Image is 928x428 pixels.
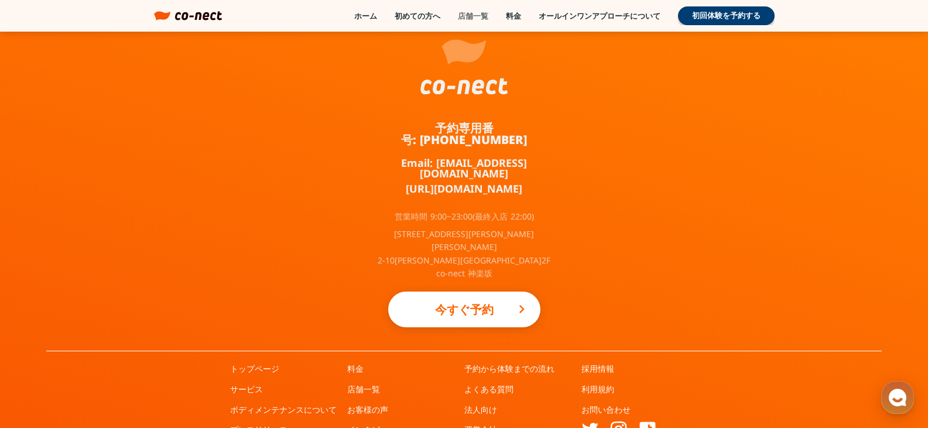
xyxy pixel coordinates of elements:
a: ボディメンテナンスについて [230,404,337,416]
a: 法人向け [464,404,497,416]
a: 利用規約 [581,384,614,395]
a: サービス [230,384,263,395]
a: 料金 [347,363,364,375]
span: ホーム [30,348,51,358]
a: チャット [77,331,151,360]
a: お問い合わせ [581,404,631,416]
a: Email: [EMAIL_ADDRESS][DOMAIN_NAME] [376,157,552,179]
a: 料金 [506,11,521,21]
p: [STREET_ADDRESS][PERSON_NAME][PERSON_NAME] 2-10[PERSON_NAME][GEOGRAPHIC_DATA]2F co-nect 神楽坂 [376,228,552,280]
a: トップページ [230,363,279,375]
a: ホーム [354,11,377,21]
i: keyboard_arrow_right [515,302,529,316]
a: 今すぐ予約keyboard_arrow_right [388,292,540,327]
p: 今すぐ予約 [412,297,517,323]
a: よくある質問 [464,384,513,395]
span: 設定 [181,348,195,358]
a: ホーム [4,331,77,360]
span: チャット [100,349,128,358]
a: 店舗一覧 [347,384,380,395]
a: 初回体験を予約する [678,6,775,25]
a: 設定 [151,331,225,360]
a: 予約専用番号: [PHONE_NUMBER] [376,122,552,146]
a: 初めての方へ [395,11,440,21]
a: [URL][DOMAIN_NAME] [406,183,522,194]
a: 予約から体験までの流れ [464,363,554,375]
p: 営業時間 9:00~23:00(最終入店 22:00) [395,213,534,221]
a: お客様の声 [347,404,388,416]
a: 店舗一覧 [458,11,488,21]
a: オールインワンアプローチについて [539,11,660,21]
a: 採用情報 [581,363,614,375]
